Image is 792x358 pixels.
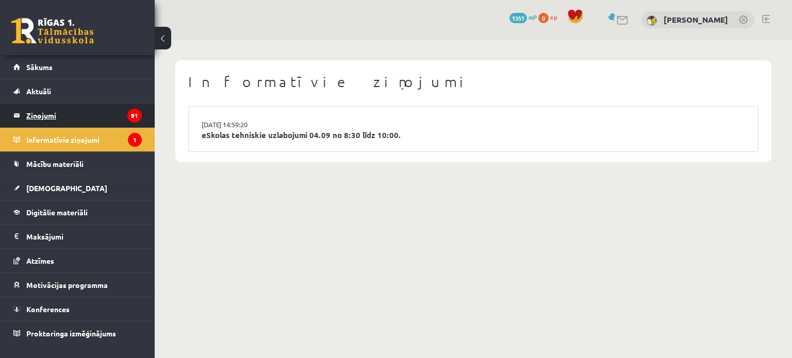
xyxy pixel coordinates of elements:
span: Konferences [26,304,70,314]
img: Konstantīns Hivričs [647,15,657,26]
a: [DEMOGRAPHIC_DATA] [13,176,142,200]
span: Aktuāli [26,87,51,96]
span: Motivācijas programma [26,280,108,289]
span: mP [529,13,537,21]
legend: Ziņojumi [26,104,142,127]
a: 1351 mP [509,13,537,21]
a: Rīgas 1. Tālmācības vidusskola [11,18,94,44]
i: 91 [127,109,142,123]
a: Ziņojumi91 [13,104,142,127]
span: Sākums [26,62,53,72]
a: Digitālie materiāli [13,200,142,224]
a: Informatīvie ziņojumi1 [13,128,142,151]
a: Atzīmes [13,249,142,272]
legend: Maksājumi [26,225,142,248]
a: [PERSON_NAME] [664,14,728,25]
a: eSkolas tehniskie uzlabojumi 04.09 no 8:30 līdz 10:00. [202,129,745,141]
span: Mācību materiāli [26,159,84,168]
a: Proktoringa izmēģinājums [13,321,142,345]
span: xp [550,13,557,21]
span: 1351 [509,13,527,23]
i: 1 [128,133,142,147]
a: Maksājumi [13,225,142,248]
h1: Informatīvie ziņojumi [188,73,758,91]
a: 0 xp [538,13,562,21]
a: Mācību materiāli [13,152,142,176]
span: Digitālie materiāli [26,208,88,217]
span: Atzīmes [26,256,54,265]
a: Aktuāli [13,79,142,103]
a: Motivācijas programma [13,273,142,297]
a: Konferences [13,297,142,321]
a: [DATE] 14:59:20 [202,120,279,130]
a: Sākums [13,55,142,79]
span: 0 [538,13,549,23]
legend: Informatīvie ziņojumi [26,128,142,151]
span: [DEMOGRAPHIC_DATA] [26,183,107,193]
span: Proktoringa izmēģinājums [26,329,116,338]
